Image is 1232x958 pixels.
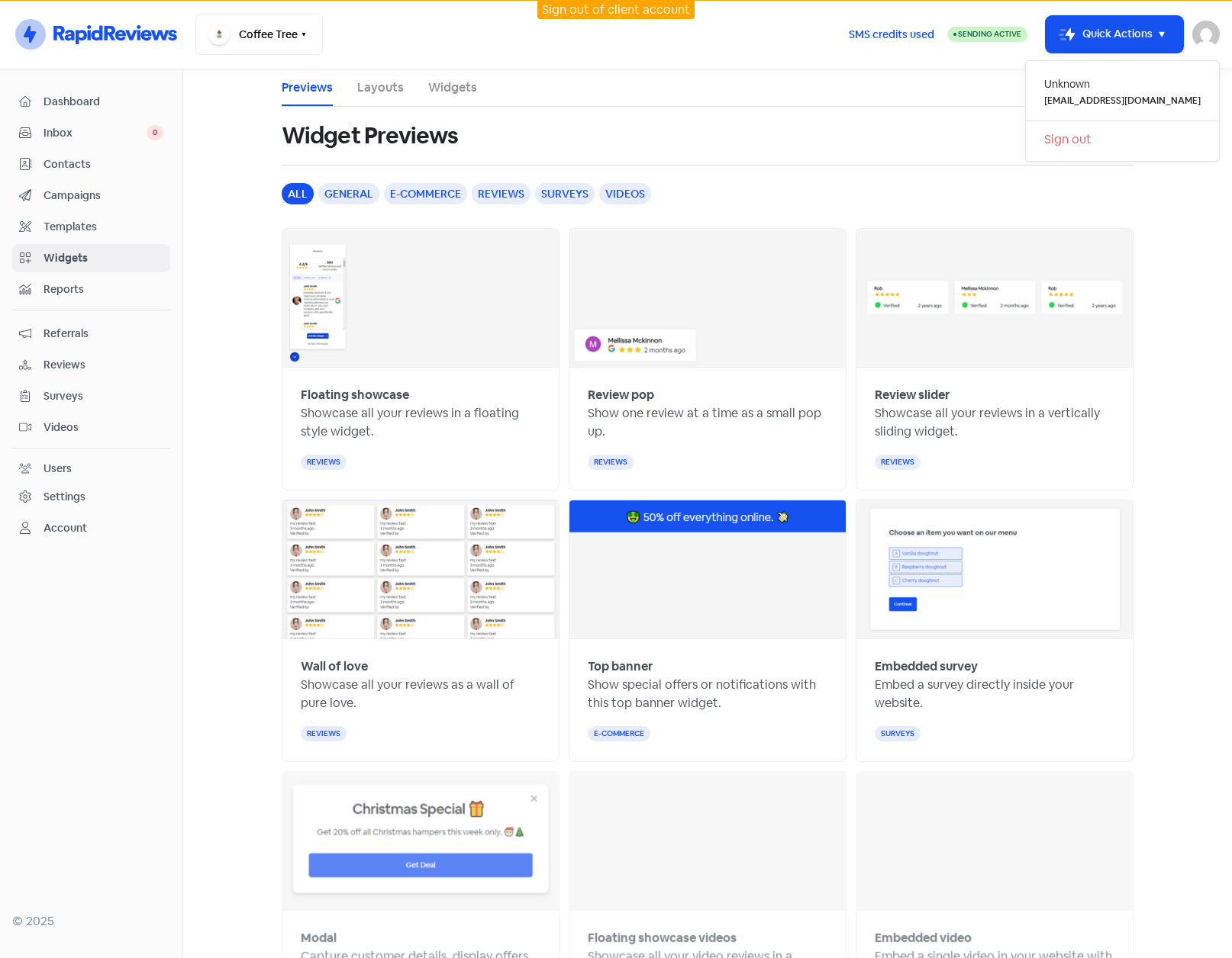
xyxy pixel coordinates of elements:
[875,676,1114,712] p: Embed a survey directly inside your website.
[44,125,147,141] span: Inbox
[301,930,337,946] b: Modal
[282,79,333,97] a: Previews
[357,79,404,97] a: Layouts
[12,88,170,116] a: Dashboard
[12,514,170,542] a: Account
[44,94,163,110] span: Dashboard
[301,658,368,674] b: Wall of love
[44,156,163,172] span: Contacts
[1044,94,1201,108] small: [EMAIL_ADDRESS][DOMAIN_NAME]
[1192,21,1220,48] img: User
[588,658,653,674] b: Top banner
[301,676,540,712] p: Showcase all your reviews as a wall of pure love.
[875,726,921,741] div: surveys
[1046,16,1183,53] button: Quick Actions
[12,382,170,410] a: Surveys
[301,387,409,403] b: Floating showcase
[12,455,170,483] a: Users
[588,676,827,712] p: Show special offers or notifications with this top banner widget.
[44,420,163,436] span: Videos
[44,520,87,536] div: Account
[301,404,540,441] p: Showcase all your reviews in a floating style widget.
[875,455,921,470] div: reviews
[12,182,170,210] a: Campaigns
[282,183,314,204] div: all
[958,29,1021,39] span: Sending Active
[12,119,170,147] a: Inbox 0
[44,388,163,404] span: Surveys
[836,25,947,41] a: SMS credits used
[44,326,163,342] span: Referrals
[588,930,737,946] b: Floating showcase videos
[12,320,170,348] a: Referrals
[535,183,595,204] div: surveys
[44,461,72,477] div: Users
[12,150,170,178] a: Contacts
[875,404,1114,441] p: Showcase all your reviews in a vertically sliding widget.
[44,250,163,266] span: Widgets
[875,658,978,674] b: Embedded survey
[282,111,459,160] h1: Widget Previews
[599,183,651,204] div: videos
[12,275,170,304] a: Reports
[12,912,170,931] div: © 2025
[318,183,379,204] div: general
[875,930,972,946] b: Embedded video
[195,14,323,55] button: Coffee Tree
[44,489,85,505] div: Settings
[384,183,467,204] div: e-commerce
[12,213,170,241] a: Templates
[301,726,347,741] div: reviews
[1044,76,1201,92] div: Unknown
[12,351,170,379] a: Reviews
[44,281,163,297] span: Reports
[875,387,950,403] b: Review slider
[849,27,934,43] span: SMS credits used
[428,79,477,97] a: Widgets
[44,188,163,204] span: Campaigns
[44,219,163,235] span: Templates
[1026,127,1219,152] a: Sign out
[588,455,634,470] div: reviews
[947,25,1027,43] a: Sending Active
[12,483,170,511] a: Settings
[301,455,347,470] div: reviews
[542,2,690,18] a: Sign out of client account
[44,357,163,373] span: Reviews
[472,183,531,204] div: reviews
[12,413,170,442] a: Videos
[588,726,650,741] div: e-commerce
[588,404,827,441] p: Show one review at a time as a small pop up.
[12,244,170,272] a: Widgets
[147,125,163,140] span: 0
[588,387,654,403] b: Review pop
